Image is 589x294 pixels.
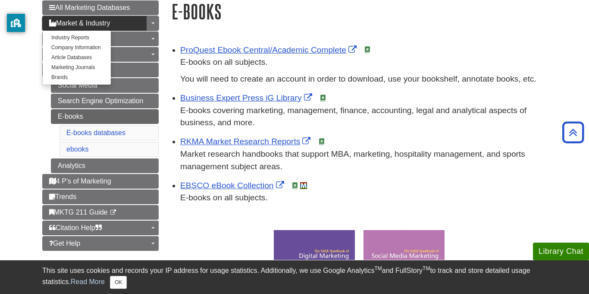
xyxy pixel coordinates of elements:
p: E-books on all subjects. [180,56,547,69]
a: Back to Top [559,126,587,138]
sup: TM [423,266,430,272]
a: Trends [42,190,159,204]
a: Read More [71,278,105,285]
a: Marketing Journals [43,63,111,73]
i: This link opens in a new window [110,210,117,215]
p: E-books covering marketing, management, finance, accounting, legal and analytical aspects of busi... [180,104,547,130]
img: e-Book [320,95,326,101]
a: All Marketing Databases [42,0,159,15]
img: e-Book [364,46,371,53]
img: MeL (Michigan electronic Library) [300,182,307,189]
span: Trends [49,193,76,200]
a: E-books databases [66,129,125,136]
button: Library Chat [533,243,589,260]
a: MKTG 211 Guide [42,205,159,220]
span: Citation Help [49,224,102,231]
span: Market & Industry [49,19,110,27]
div: This site uses cookies and records your IP address for usage statistics. Additionally, we use Goo... [42,266,547,289]
a: Citation Help [42,221,159,235]
a: Link opens in new window [180,93,314,102]
sup: TM [374,266,382,272]
h1: E-books [172,0,547,22]
a: Link opens in new window [180,45,359,54]
a: Company Information [43,43,111,53]
span: MKTG 211 Guide [49,209,108,216]
a: Industry Reports [43,33,111,43]
img: e-Book [291,182,298,189]
span: All Marketing Databases [49,4,130,11]
a: Brands [43,73,111,82]
a: Link opens in new window [180,137,313,146]
a: 4 P's of Marketing [42,174,159,189]
a: E-books [51,109,159,124]
a: Social Media [51,78,159,93]
a: Search Engine Optimization [51,94,159,108]
a: ebooks [66,145,89,153]
a: Get Help [42,236,159,251]
p: Market research handbooks that support MBA, marketing, hospitality management, and sports managem... [180,148,547,173]
button: privacy banner [7,14,25,32]
a: Article Databases [43,53,111,63]
p: E-books on all subjects. [180,192,547,204]
p: You will need to create an account in order to download, use your bookshelf, annotate books, etc. [180,73,547,85]
a: Analytics [51,158,159,173]
span: 4 P's of Marketing [49,177,111,185]
img: e-Book [318,138,325,145]
a: Link opens in new window [180,181,286,190]
span: Get Help [49,240,80,247]
button: Close [110,276,127,289]
a: Market & Industry [42,16,159,31]
div: Guide Page Menu [42,0,159,251]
